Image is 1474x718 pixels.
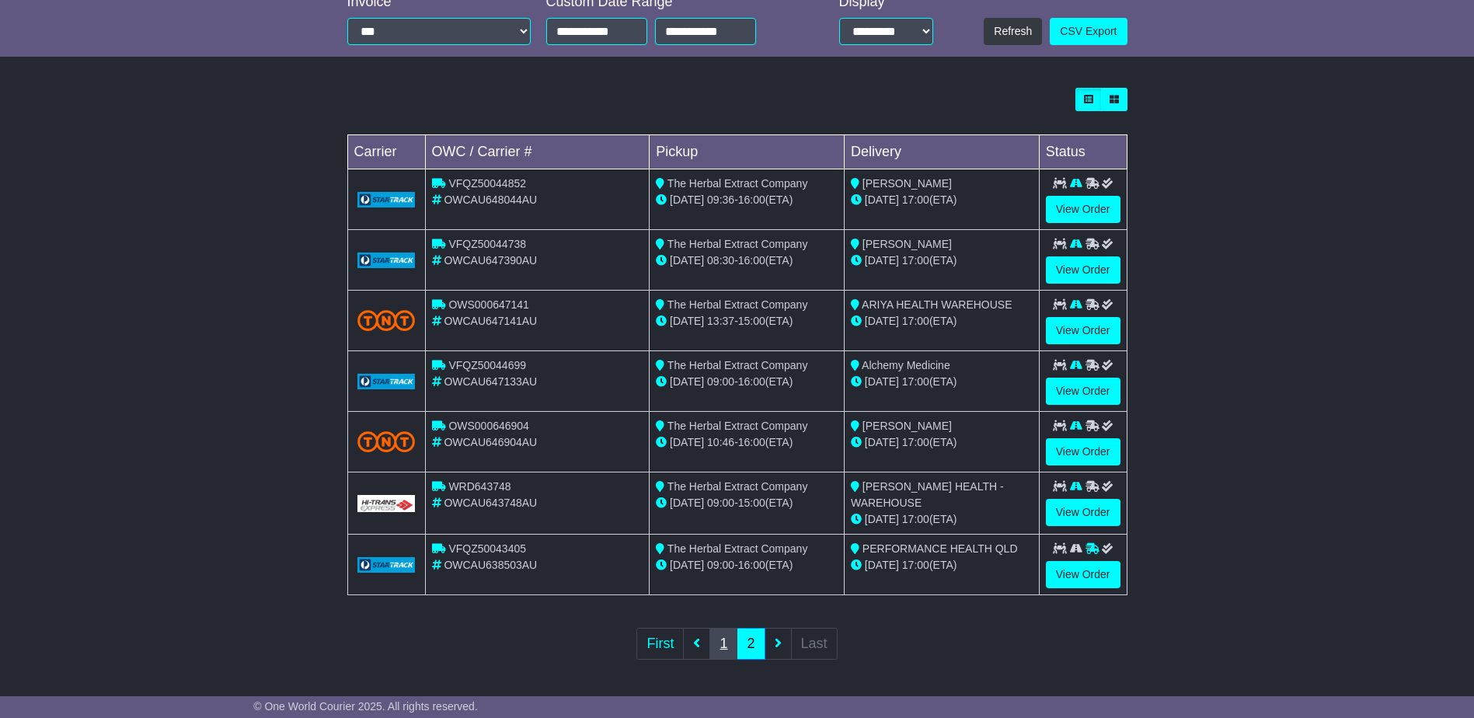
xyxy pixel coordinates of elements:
span: [DATE] [670,254,704,267]
span: 15:00 [738,315,765,327]
div: (ETA) [851,557,1033,573]
span: 17:00 [902,436,929,448]
span: OWCAU647133AU [444,375,537,388]
span: [PERSON_NAME] HEALTH - WAREHOUSE [851,480,1004,509]
span: The Herbal Extract Company [667,480,808,493]
span: OWCAU638503AU [444,559,537,571]
div: - (ETA) [656,434,838,451]
span: 17:00 [902,513,929,525]
span: 16:00 [738,254,765,267]
img: TNT_Domestic.png [357,310,416,331]
div: - (ETA) [656,192,838,208]
span: 09:00 [707,559,734,571]
div: - (ETA) [656,374,838,390]
button: Refresh [984,18,1042,45]
span: 15:00 [738,497,765,509]
span: [DATE] [670,375,704,388]
span: 16:00 [738,375,765,388]
span: OWCAU647390AU [444,254,537,267]
div: - (ETA) [656,495,838,511]
a: First [636,628,684,660]
span: The Herbal Extract Company [667,359,808,371]
img: TNT_Domestic.png [357,431,416,452]
span: VFQZ50043405 [448,542,526,555]
a: CSV Export [1050,18,1127,45]
span: [DATE] [865,559,899,571]
td: OWC / Carrier # [425,135,650,169]
div: (ETA) [851,192,1033,208]
a: View Order [1046,256,1120,284]
div: - (ETA) [656,313,838,329]
td: Pickup [650,135,845,169]
span: 16:00 [738,436,765,448]
span: 09:36 [707,193,734,206]
img: GetCarrierServiceLogo [357,374,416,389]
a: 2 [737,628,765,660]
span: 17:00 [902,254,929,267]
span: OWCAU646904AU [444,436,537,448]
span: [DATE] [865,254,899,267]
span: [PERSON_NAME] [862,420,952,432]
span: VFQZ50044699 [448,359,526,371]
a: View Order [1046,378,1120,405]
span: VFQZ50044852 [448,177,526,190]
span: [DATE] [865,375,899,388]
td: Status [1039,135,1127,169]
a: View Order [1046,438,1120,465]
span: 17:00 [902,193,929,206]
span: [DATE] [865,436,899,448]
img: GetCarrierServiceLogo [357,495,416,512]
span: OWCAU648044AU [444,193,537,206]
td: Carrier [347,135,425,169]
span: [DATE] [865,513,899,525]
span: [DATE] [670,193,704,206]
span: ARIYA HEALTH WAREHOUSE [862,298,1012,311]
div: (ETA) [851,313,1033,329]
span: OWS000646904 [448,420,529,432]
span: OWS000647141 [448,298,529,311]
span: 10:46 [707,436,734,448]
span: [DATE] [670,559,704,571]
div: - (ETA) [656,253,838,269]
span: 16:00 [738,559,765,571]
div: (ETA) [851,374,1033,390]
span: [PERSON_NAME] [862,238,952,250]
div: (ETA) [851,253,1033,269]
span: Alchemy Medicine [862,359,950,371]
span: 17:00 [902,375,929,388]
span: [DATE] [670,315,704,327]
span: 16:00 [738,193,765,206]
a: 1 [709,628,737,660]
span: The Herbal Extract Company [667,420,808,432]
span: OWCAU643748AU [444,497,537,509]
span: WRD643748 [448,480,510,493]
span: VFQZ50044738 [448,238,526,250]
span: 09:00 [707,375,734,388]
span: [PERSON_NAME] [862,177,952,190]
span: [DATE] [670,497,704,509]
img: GetCarrierServiceLogo [357,253,416,268]
div: - (ETA) [656,557,838,573]
a: View Order [1046,317,1120,344]
span: PERFORMANCE HEALTH QLD [862,542,1018,555]
a: View Order [1046,561,1120,588]
span: 09:00 [707,497,734,509]
span: OWCAU647141AU [444,315,537,327]
td: Delivery [844,135,1039,169]
span: The Herbal Extract Company [667,177,808,190]
div: (ETA) [851,511,1033,528]
img: GetCarrierServiceLogo [357,192,416,207]
a: View Order [1046,196,1120,223]
img: GetCarrierServiceLogo [357,557,416,573]
span: [DATE] [865,193,899,206]
span: 17:00 [902,315,929,327]
span: The Herbal Extract Company [667,238,808,250]
div: (ETA) [851,434,1033,451]
span: The Herbal Extract Company [667,298,808,311]
span: 13:37 [707,315,734,327]
span: © One World Courier 2025. All rights reserved. [253,700,478,713]
span: [DATE] [670,436,704,448]
span: 08:30 [707,254,734,267]
a: View Order [1046,499,1120,526]
span: [DATE] [865,315,899,327]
